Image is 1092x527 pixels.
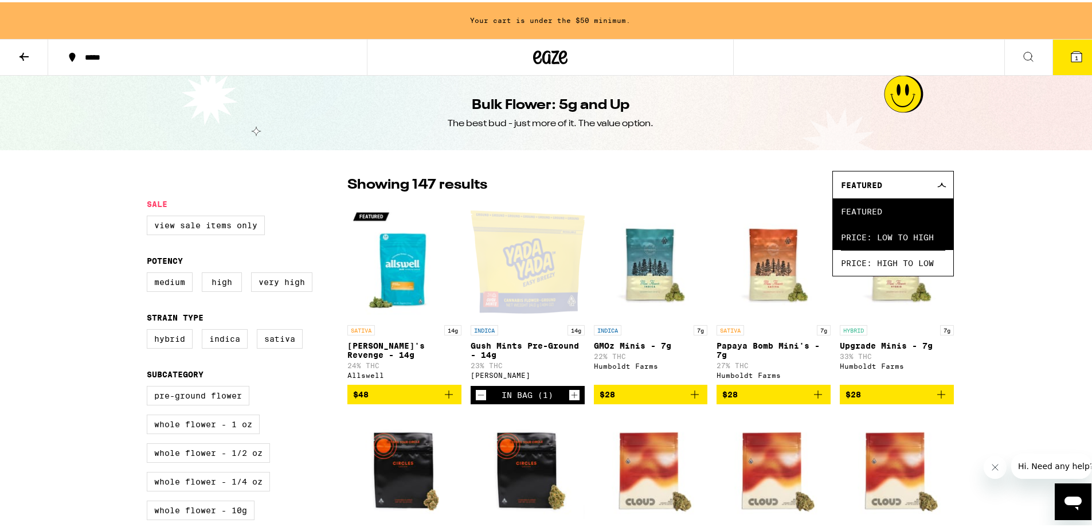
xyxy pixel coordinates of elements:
button: Increment [569,387,580,399]
h1: Bulk Flower: 5g and Up [472,93,629,113]
label: Pre-ground Flower [147,384,249,403]
span: $48 [353,388,369,397]
span: Price: High to Low [841,248,945,274]
span: Hi. Need any help? [7,8,83,17]
a: Open page for GMOz Minis - 7g from Humboldt Farms [594,202,708,382]
legend: Subcategory [147,368,203,377]
img: Humboldt Farms - GMOz Minis - 7g [594,202,708,317]
label: Very High [251,270,312,290]
button: Add to bag [594,382,708,402]
label: High [202,270,242,290]
button: Add to bag [347,382,461,402]
p: [PERSON_NAME]'s Revenge - 14g [347,339,461,357]
div: The best bud - just more of it. The value option. [448,115,653,128]
span: $28 [600,388,615,397]
label: Whole Flower - 10g [147,498,255,518]
div: [PERSON_NAME] [471,369,585,377]
p: GMOz Minis - 7g [594,339,708,348]
p: INDICA [594,323,621,333]
p: 14g [567,323,585,333]
p: 22% THC [594,350,708,358]
iframe: Button to launch messaging window [1055,481,1091,518]
img: Allswell - Jack's Revenge - 14g [347,202,461,317]
div: In Bag (1) [502,388,553,397]
legend: Sale [147,197,167,206]
span: $28 [722,388,738,397]
p: 7g [817,323,831,333]
img: Circles Base Camp - Grape Sorbet - 7g [347,411,461,526]
p: 7g [940,323,954,333]
label: Sativa [257,327,303,346]
button: Add to bag [840,382,954,402]
label: Whole Flower - 1/4 oz [147,470,270,489]
span: Price: Low to High [841,222,945,248]
p: 33% THC [840,350,954,358]
p: 23% THC [471,360,585,367]
a: Open page for Jack's Revenge - 14g from Allswell [347,202,461,382]
a: Open page for Upgrade Minis - 7g from Humboldt Farms [840,202,954,382]
iframe: Message from company [1011,451,1091,477]
iframe: Close message [984,454,1007,477]
p: 27% THC [717,360,831,367]
label: Whole Flower - 1 oz [147,412,260,432]
label: Hybrid [147,327,193,346]
img: Cloud - Sunburst Punch - 7g [840,411,954,526]
div: Humboldt Farms [594,360,708,368]
p: Gush Mints Pre-Ground - 14g [471,339,585,357]
span: $28 [846,388,861,397]
span: Featured [841,196,945,222]
p: 14g [444,323,461,333]
p: 7g [694,323,707,333]
p: SATIVA [347,323,375,333]
p: Showing 147 results [347,173,487,193]
img: Cloud - Lemonade - 7g [717,411,831,526]
label: View Sale Items Only [147,213,265,233]
a: Open page for Gush Mints Pre-Ground - 14g from Yada Yada [471,202,585,384]
p: SATIVA [717,323,744,333]
p: Upgrade Minis - 7g [840,339,954,348]
div: Humboldt Farms [840,360,954,368]
span: Featured [841,178,882,188]
legend: Strain Type [147,311,203,320]
div: Allswell [347,369,461,377]
button: Add to bag [717,382,831,402]
p: INDICA [471,323,498,333]
label: Indica [202,327,248,346]
label: Medium [147,270,193,290]
p: 24% THC [347,360,461,367]
div: Humboldt Farms [717,369,831,377]
legend: Potency [147,254,183,263]
p: HYBRID [840,323,867,333]
img: Circles Base Camp - Sunblessed Blue - 7g [471,411,585,526]
label: Whole Flower - 1/2 oz [147,441,270,460]
p: Papaya Bomb Mini's - 7g [717,339,831,357]
a: Open page for Papaya Bomb Mini's - 7g from Humboldt Farms [717,202,831,382]
img: Humboldt Farms - Papaya Bomb Mini's - 7g [717,202,831,317]
span: 1 [1075,52,1078,59]
button: Decrement [475,387,487,399]
img: Cloud - Amnesia Lemon - 7g [594,411,708,526]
